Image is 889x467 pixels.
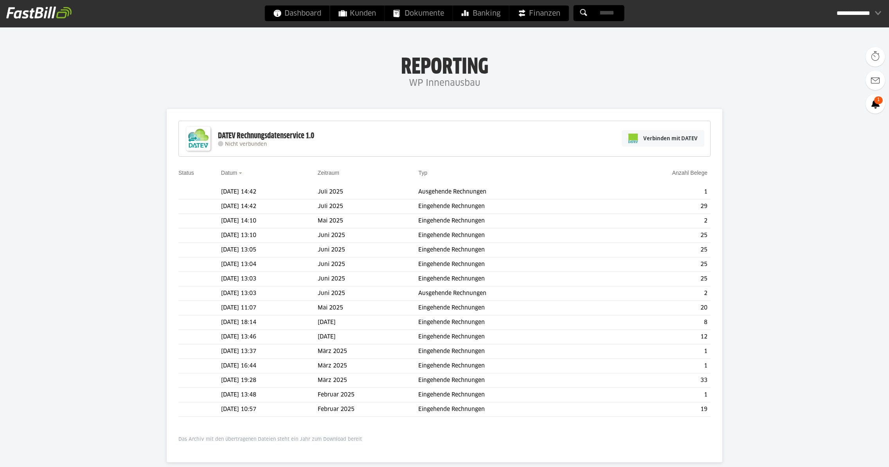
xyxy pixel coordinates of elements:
a: Dokumente [385,5,453,21]
td: 1 [605,359,711,373]
td: [DATE] 13:03 [221,286,318,301]
td: [DATE] 13:10 [221,228,318,243]
td: Juni 2025 [318,272,419,286]
td: Eingehende Rechnungen [418,315,605,330]
span: Dashboard [274,5,321,21]
td: Eingehende Rechnungen [418,257,605,272]
td: Eingehende Rechnungen [418,228,605,243]
td: Eingehende Rechnungen [418,199,605,214]
h1: Reporting [78,55,811,76]
span: Nicht verbunden [225,142,267,147]
span: 1 [874,96,883,104]
td: Juli 2025 [318,199,419,214]
td: Eingehende Rechnungen [418,330,605,344]
iframe: Öffnet ein Widget, in dem Sie weitere Informationen finden [828,443,881,463]
td: 29 [605,199,711,214]
td: [DATE] 13:37 [221,344,318,359]
td: Eingehende Rechnungen [418,388,605,402]
a: Finanzen [509,5,569,21]
a: Zeitraum [318,170,339,176]
td: März 2025 [318,373,419,388]
td: Juni 2025 [318,257,419,272]
td: [DATE] 13:05 [221,243,318,257]
span: Dokumente [394,5,444,21]
td: Februar 2025 [318,402,419,417]
a: Dashboard [265,5,330,21]
td: Eingehende Rechnungen [418,373,605,388]
td: [DATE] 13:48 [221,388,318,402]
td: 19 [605,402,711,417]
td: Juni 2025 [318,243,419,257]
td: [DATE] 19:28 [221,373,318,388]
a: Anzahl Belege [672,170,707,176]
p: Das Archiv mit den übertragenen Dateien steht ein Jahr zum Download bereit [178,436,711,443]
img: DATEV-Datenservice Logo [183,123,214,154]
td: [DATE] 11:07 [221,301,318,315]
td: 2 [605,214,711,228]
td: [DATE] 16:44 [221,359,318,373]
div: DATEV Rechnungsdatenservice 1.0 [218,131,314,141]
img: pi-datev-logo-farbig-24.svg [628,134,638,143]
td: 25 [605,272,711,286]
td: [DATE] 14:42 [221,185,318,199]
a: Verbinden mit DATEV [622,130,704,147]
a: Kunden [330,5,385,21]
td: Juni 2025 [318,228,419,243]
td: 1 [605,388,711,402]
td: [DATE] 14:10 [221,214,318,228]
a: Status [178,170,194,176]
img: sort_desc.gif [239,172,244,174]
td: Eingehende Rechnungen [418,214,605,228]
a: Banking [453,5,509,21]
img: fastbill_logo_white.png [6,6,72,19]
td: 25 [605,257,711,272]
td: 33 [605,373,711,388]
td: [DATE] 13:04 [221,257,318,272]
td: Eingehende Rechnungen [418,402,605,417]
td: 25 [605,243,711,257]
td: 25 [605,228,711,243]
td: 8 [605,315,711,330]
td: Eingehende Rechnungen [418,344,605,359]
td: Eingehende Rechnungen [418,243,605,257]
td: 20 [605,301,711,315]
td: [DATE] 13:46 [221,330,318,344]
td: Eingehende Rechnungen [418,301,605,315]
td: März 2025 [318,359,419,373]
td: Mai 2025 [318,214,419,228]
td: [DATE] 13:03 [221,272,318,286]
td: 2 [605,286,711,301]
td: Juni 2025 [318,286,419,301]
td: [DATE] [318,315,419,330]
span: Banking [462,5,500,21]
td: Februar 2025 [318,388,419,402]
td: [DATE] [318,330,419,344]
td: [DATE] 18:14 [221,315,318,330]
td: Eingehende Rechnungen [418,359,605,373]
td: 1 [605,344,711,359]
a: 1 [866,94,885,114]
td: März 2025 [318,344,419,359]
a: Datum [221,170,237,176]
td: Ausgehende Rechnungen [418,185,605,199]
td: 12 [605,330,711,344]
span: Verbinden mit DATEV [643,134,698,142]
td: [DATE] 14:42 [221,199,318,214]
td: [DATE] 10:57 [221,402,318,417]
td: Juli 2025 [318,185,419,199]
td: Eingehende Rechnungen [418,272,605,286]
span: Finanzen [518,5,560,21]
td: Mai 2025 [318,301,419,315]
a: Typ [418,170,427,176]
td: 1 [605,185,711,199]
td: Ausgehende Rechnungen [418,286,605,301]
span: Kunden [339,5,376,21]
